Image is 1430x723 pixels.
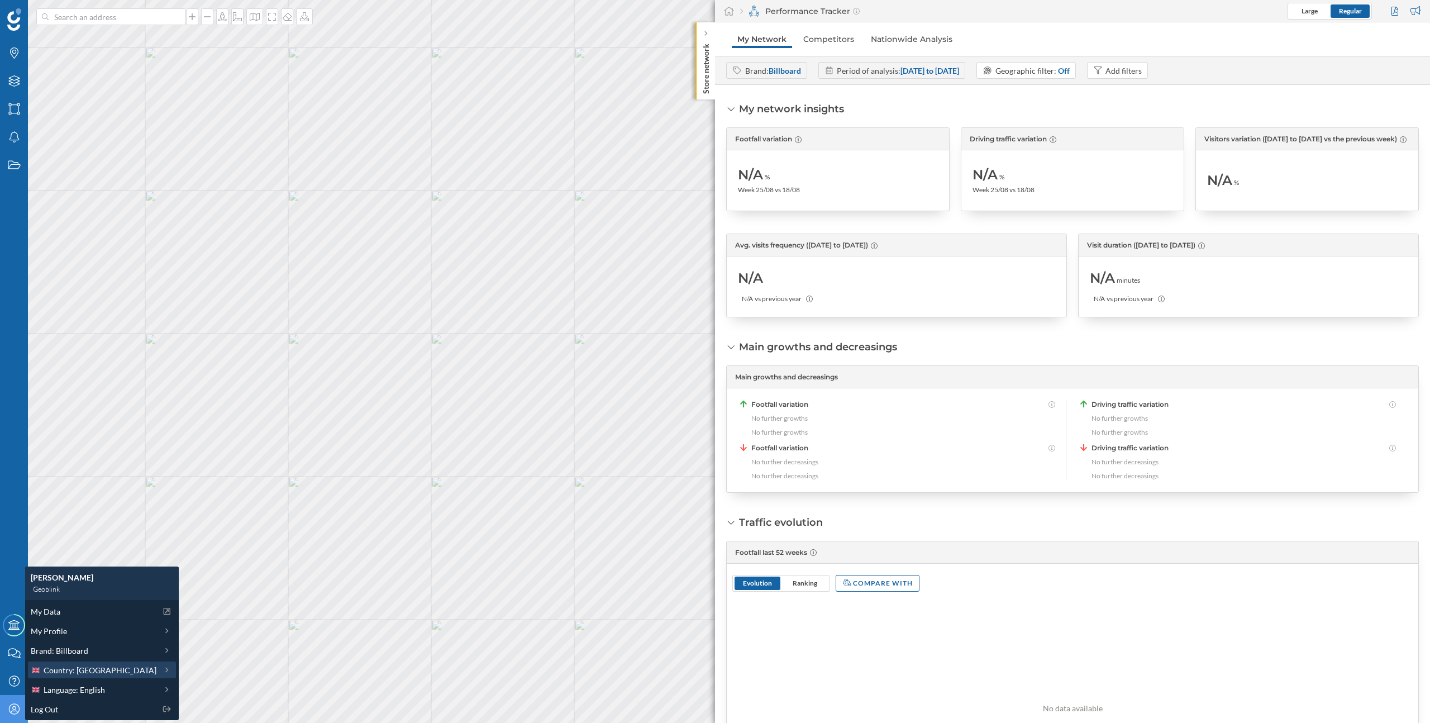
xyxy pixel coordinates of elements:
[740,6,860,17] div: Performance Tracker
[1107,294,1153,304] span: vs previous year
[31,703,58,715] span: Log Out
[769,66,801,75] strong: Billboard
[751,471,818,481] span: No further decreasings
[1105,65,1142,77] div: Add filters
[751,443,808,453] span: Footfall variation
[735,372,838,382] span: Main growths and decreasings
[999,172,1004,182] span: %
[7,8,21,31] img: Geoblink Logo
[31,606,60,617] span: My Data
[755,294,802,304] span: vs previous year
[739,340,897,354] div: Main growths and decreasings
[1091,443,1169,453] span: Driving traffic variation
[1058,65,1070,77] div: Off
[1204,134,1397,144] span: Visitors variation ([DATE] to [DATE] vs the previous week)
[31,572,173,583] div: [PERSON_NAME]
[1094,294,1105,304] span: N/A
[742,294,753,304] span: N/A
[751,413,808,424] span: No further growths
[1207,172,1232,189] span: N/A
[738,269,763,287] span: N/A
[1117,275,1140,286] span: minutes
[798,30,860,48] a: Competitors
[31,583,173,594] div: Geoblink
[739,515,823,530] div: Traffic evolution
[995,66,1056,75] span: Geographic filter:
[700,39,712,94] p: Store network
[1043,703,1103,714] span: No data available
[44,664,156,676] span: Country: [GEOGRAPHIC_DATA]
[738,166,763,184] span: N/A
[1091,413,1148,424] span: No further growths
[22,8,77,18] span: Assistance
[735,134,792,144] span: Footfall variation
[739,102,844,116] div: My network insights
[765,172,770,182] span: %
[1091,427,1148,437] span: No further growths
[751,427,808,437] span: No further growths
[735,240,868,250] span: Avg. visits frequency ([DATE] to [DATE])
[970,134,1047,144] span: Driving traffic variation
[745,65,801,77] div: Brand:
[900,66,959,75] strong: [DATE] to [DATE]
[751,399,808,410] span: Footfall variation
[865,30,958,48] a: Nationwide Analysis
[973,166,998,184] span: N/A
[793,579,817,587] span: Ranking
[1302,7,1318,15] span: Large
[31,645,88,657] span: Brand: Billboard
[738,185,800,194] span: Week 25/08 vs 18/08
[743,579,772,587] span: Evolution
[44,684,105,696] span: Language: English
[1091,471,1159,481] span: No further decreasings
[1091,399,1169,410] span: Driving traffic variation
[1234,178,1239,188] span: %
[749,6,760,17] img: monitoring-360.svg
[1087,240,1195,250] span: Visit duration ([DATE] to [DATE])
[1091,457,1159,467] span: No further decreasings
[837,65,959,77] div: Period of analysis:
[732,30,792,48] a: My Network
[31,625,67,637] span: My Profile
[735,548,807,556] span: Footfall last 52 weeks
[1339,7,1362,15] span: Regular
[751,457,818,467] span: No further decreasings
[973,185,1035,194] span: Week 25/08 vs 18/08
[1090,269,1115,287] span: N/A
